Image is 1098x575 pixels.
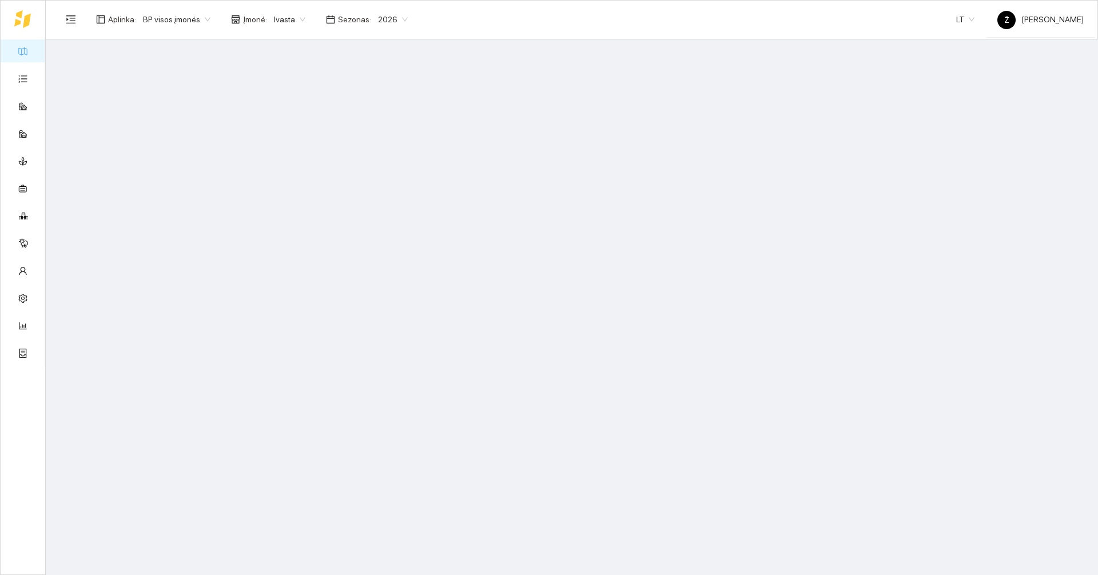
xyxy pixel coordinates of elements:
[231,15,240,24] span: shop
[326,15,335,24] span: calendar
[96,15,105,24] span: layout
[1004,11,1009,29] span: Ž
[143,11,210,28] span: BP visos įmonės
[956,11,974,28] span: LT
[274,11,305,28] span: Ivasta
[59,8,82,31] button: menu-unfold
[108,13,136,26] span: Aplinka :
[997,15,1084,24] span: [PERSON_NAME]
[66,14,76,25] span: menu-unfold
[338,13,371,26] span: Sezonas :
[378,11,408,28] span: 2026
[243,13,267,26] span: Įmonė :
